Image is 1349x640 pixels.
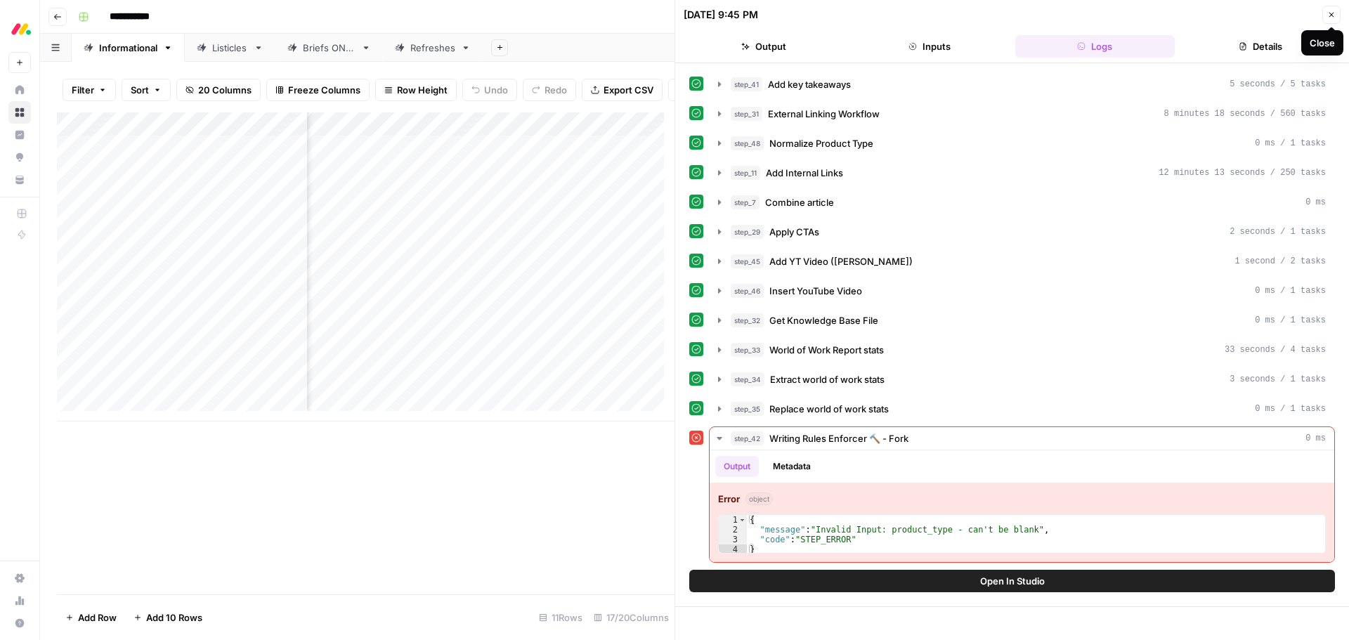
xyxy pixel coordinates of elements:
[710,162,1334,184] button: 12 minutes 13 seconds / 250 tasks
[1225,344,1326,356] span: 33 seconds / 4 tasks
[8,11,31,46] button: Workspace: Monday.com
[8,146,31,169] a: Opportunities
[484,83,508,97] span: Undo
[710,450,1334,562] div: 0 ms
[131,83,149,97] span: Sort
[719,544,747,554] div: 4
[731,225,764,239] span: step_29
[710,339,1334,361] button: 33 seconds / 4 tasks
[8,124,31,146] a: Insights
[1305,432,1326,445] span: 0 ms
[710,280,1334,302] button: 0 ms / 1 tasks
[769,313,878,327] span: Get Knowledge Base File
[8,612,31,634] button: Help + Support
[146,610,202,625] span: Add 10 Rows
[125,606,211,629] button: Add 10 Rows
[731,313,764,327] span: step_32
[769,343,884,357] span: World of Work Report stats
[8,79,31,101] a: Home
[738,515,746,525] span: Toggle code folding, rows 1 through 4
[8,169,31,191] a: Your Data
[1234,255,1326,268] span: 1 second / 2 tasks
[8,16,34,41] img: Monday.com Logo
[710,398,1334,420] button: 0 ms / 1 tasks
[719,525,747,535] div: 2
[1230,226,1326,238] span: 2 seconds / 1 tasks
[769,284,862,298] span: Insert YouTube Video
[8,101,31,124] a: Browse
[185,34,275,62] a: Listicles
[588,606,674,629] div: 17/20 Columns
[764,456,819,477] button: Metadata
[523,79,576,101] button: Redo
[710,103,1334,125] button: 8 minutes 18 seconds / 560 tasks
[731,136,764,150] span: step_48
[533,606,588,629] div: 11 Rows
[768,77,851,91] span: Add key takeaways
[710,191,1334,214] button: 0 ms
[122,79,171,101] button: Sort
[1255,314,1326,327] span: 0 ms / 1 tasks
[1255,285,1326,297] span: 0 ms / 1 tasks
[545,83,567,97] span: Redo
[8,589,31,612] a: Usage
[375,79,457,101] button: Row Height
[980,574,1045,588] span: Open In Studio
[288,83,360,97] span: Freeze Columns
[1180,35,1341,58] button: Details
[582,79,663,101] button: Export CSV
[275,34,383,62] a: Briefs ONLY
[770,372,885,386] span: Extract world of work stats
[731,166,760,180] span: step_11
[303,41,356,55] div: Briefs ONLY
[715,456,759,477] button: Output
[198,83,252,97] span: 20 Columns
[731,372,764,386] span: step_34
[72,34,185,62] a: Informational
[212,41,248,55] div: Listicles
[410,41,455,55] div: Refreshes
[1255,403,1326,415] span: 0 ms / 1 tasks
[731,431,764,445] span: step_42
[769,431,908,445] span: Writing Rules Enforcer 🔨 - Fork
[718,492,740,506] strong: Error
[383,34,483,62] a: Refreshes
[766,166,843,180] span: Add Internal Links
[710,309,1334,332] button: 0 ms / 1 tasks
[710,250,1334,273] button: 1 second / 2 tasks
[765,195,834,209] span: Combine article
[731,402,764,416] span: step_35
[397,83,448,97] span: Row Height
[78,610,117,625] span: Add Row
[710,132,1334,155] button: 0 ms / 1 tasks
[99,41,157,55] div: Informational
[63,79,116,101] button: Filter
[731,284,764,298] span: step_46
[1015,35,1175,58] button: Logs
[849,35,1010,58] button: Inputs
[769,402,889,416] span: Replace world of work stats
[731,343,764,357] span: step_33
[731,77,762,91] span: step_41
[1310,36,1335,50] div: Close
[604,83,653,97] span: Export CSV
[1230,78,1326,91] span: 5 seconds / 5 tasks
[769,254,913,268] span: Add YT Video ([PERSON_NAME])
[719,535,747,544] div: 3
[745,492,773,505] span: object
[8,567,31,589] a: Settings
[266,79,370,101] button: Freeze Columns
[72,83,94,97] span: Filter
[1305,196,1326,209] span: 0 ms
[1230,373,1326,386] span: 3 seconds / 1 tasks
[719,515,747,525] div: 1
[1164,107,1326,120] span: 8 minutes 18 seconds / 560 tasks
[710,427,1334,450] button: 0 ms
[689,570,1335,592] button: Open In Studio
[176,79,261,101] button: 20 Columns
[462,79,517,101] button: Undo
[1255,137,1326,150] span: 0 ms / 1 tasks
[731,107,762,121] span: step_31
[684,8,758,22] div: [DATE] 9:45 PM
[769,225,819,239] span: Apply CTAs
